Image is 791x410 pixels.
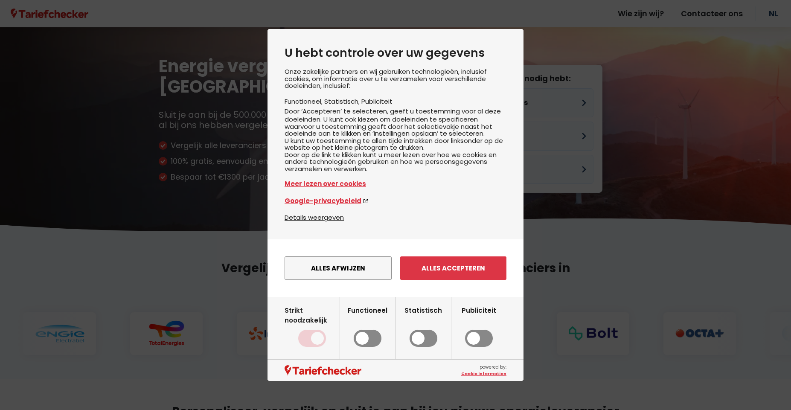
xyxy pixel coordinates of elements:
[348,305,387,347] label: Functioneel
[404,305,442,347] label: Statistisch
[285,196,506,206] a: Google-privacybeleid
[285,256,392,280] button: Alles afwijzen
[268,239,523,297] div: menu
[461,371,506,377] a: Cookie Information
[462,305,496,347] label: Publiciteit
[285,97,324,106] li: Functioneel
[285,365,361,376] img: logo
[285,212,344,222] button: Details weergeven
[285,46,506,60] h2: U hebt controle over uw gegevens
[285,68,506,212] div: Onze zakelijke partners en wij gebruiken technologieën, inclusief cookies, om informatie over u t...
[285,179,506,189] a: Meer lezen over cookies
[400,256,506,280] button: Alles accepteren
[461,364,506,377] span: powered by:
[361,97,393,106] li: Publiciteit
[285,305,340,347] label: Strikt noodzakelijk
[324,97,361,106] li: Statistisch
